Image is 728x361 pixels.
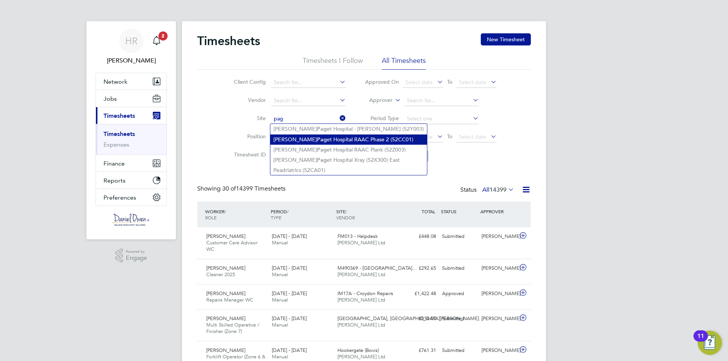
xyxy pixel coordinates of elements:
div: 11 [697,336,704,346]
div: £761.31 [400,344,439,357]
li: Peadriatrics (52CA01) [270,165,427,175]
div: £1,422.48 [400,288,439,300]
span: TYPE [271,214,281,220]
div: [PERSON_NAME] [479,344,518,357]
span: Customer Care Advisor WC [206,239,257,252]
input: Search for... [271,77,346,88]
nav: Main navigation [86,21,176,239]
span: Preferences [104,194,136,201]
span: Network [104,78,127,85]
span: [DATE] - [DATE] [272,265,307,271]
span: [PERSON_NAME] Ltd [337,353,385,360]
div: STATUS [439,205,479,218]
span: ROLE [205,214,217,220]
input: Select one [404,114,479,124]
div: [PERSON_NAME] [479,262,518,275]
label: Site [232,115,266,122]
label: Period Type [365,115,399,122]
div: WORKER [203,205,269,224]
span: Jobs [104,95,117,102]
label: Client Config [232,78,266,85]
span: [DATE] - [DATE] [272,233,307,239]
span: FM013 - Helpdesk [337,233,378,239]
button: Timesheets [96,107,166,124]
span: Repairs Manager WC [206,297,253,303]
button: Preferences [96,189,166,206]
div: Showing [197,185,287,193]
b: Pag [317,126,327,132]
span: / [224,208,226,214]
span: Powered by [126,248,147,255]
span: [GEOGRAPHIC_DATA], [GEOGRAPHIC_DATA][PERSON_NAME]… [337,315,484,322]
div: Submitted [439,344,479,357]
span: To [445,77,455,87]
li: Timesheets I Follow [303,56,363,70]
span: 14399 Timesheets [222,185,286,192]
li: [PERSON_NAME] et Hospital RAAC Phase 2 (52CC01) [270,134,427,145]
div: APPROVER [479,205,518,218]
div: £448.08 [400,230,439,243]
span: 14399 [490,186,507,194]
img: danielowen-logo-retina.png [112,214,150,226]
span: [PERSON_NAME] [206,315,245,322]
span: Multi Skilled Operative / Finisher (Zone 7) [206,322,259,334]
span: Manual [272,271,288,278]
a: Timesheets [104,130,135,138]
span: Timesheets [104,112,135,119]
span: Hookergate (Bovis) [337,347,379,353]
span: To [445,131,455,141]
button: Network [96,73,166,90]
input: Search for... [404,95,479,106]
span: [PERSON_NAME] [206,265,245,271]
span: Reports [104,177,126,184]
div: £814.00 [400,313,439,325]
span: [PERSON_NAME] Ltd [337,271,385,278]
span: [DATE] - [DATE] [272,290,307,297]
label: Timesheet ID [232,151,266,158]
span: Manual [272,239,288,246]
span: [PERSON_NAME] Ltd [337,322,385,328]
span: [PERSON_NAME] [206,347,245,353]
input: Search for... [271,95,346,106]
b: Pag [317,157,327,163]
span: / [345,208,347,214]
div: Submitted [439,313,479,325]
a: 2 [149,29,164,53]
h2: Timesheets [197,33,260,48]
span: [DATE] - [DATE] [272,315,307,322]
input: Search for... [271,114,346,124]
span: [DATE] - [DATE] [272,347,307,353]
b: Pag [317,147,327,153]
span: 2 [158,31,168,41]
span: Manual [272,297,288,303]
li: [PERSON_NAME] et Hospital Xray (52X300) East [270,155,427,165]
div: Approved [439,288,479,300]
span: HR [125,36,138,46]
b: Pag [317,136,327,143]
div: [PERSON_NAME] [479,313,518,325]
span: IM17A - Croydon Repairs [337,290,393,297]
span: [PERSON_NAME] Ltd [337,239,385,246]
span: / [287,208,289,214]
span: Manual [272,353,288,360]
div: [PERSON_NAME] [479,288,518,300]
label: Approver [358,97,392,104]
label: Vendor [232,97,266,103]
span: Engage [126,255,147,261]
button: Finance [96,155,166,172]
button: Jobs [96,90,166,107]
button: New Timesheet [481,33,531,45]
span: Select date [405,79,433,86]
li: [PERSON_NAME] et Hospital - [PERSON_NAME] (52Y003) [270,124,427,134]
span: VENDOR [336,214,355,220]
div: Timesheets [96,124,166,155]
div: SITE [334,205,400,224]
span: Finance [104,160,125,167]
span: Select date [459,133,486,140]
span: Select date [405,133,433,140]
span: TOTAL [422,208,435,214]
a: Go to home page [96,214,167,226]
span: Select date [459,79,486,86]
a: HR[PERSON_NAME] [96,29,167,65]
div: PERIOD [269,205,334,224]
